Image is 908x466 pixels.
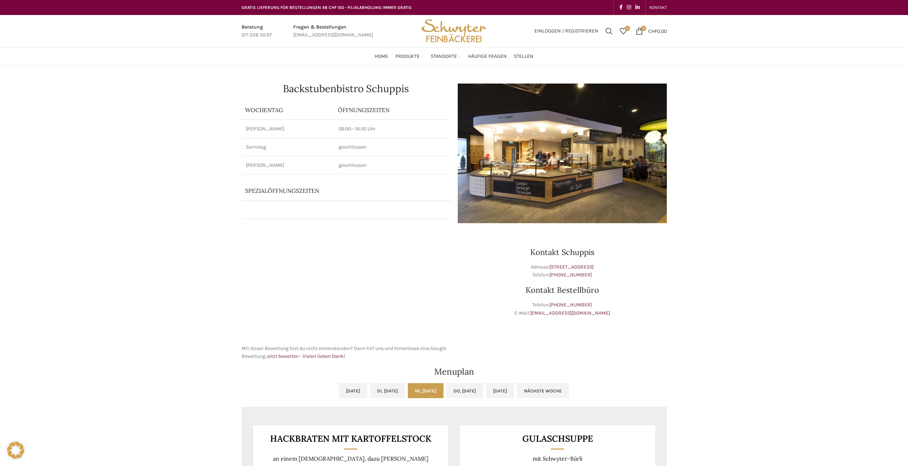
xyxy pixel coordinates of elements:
a: Jetzt bewerten - Vielen lieben Dank! [267,353,345,359]
h3: Hackbraten mit Kartoffelstock [262,434,440,443]
a: Mi, [DATE] [408,383,443,398]
a: Site logo [419,27,489,34]
p: Spezialöffnungszeiten [245,187,412,195]
a: 0 CHF0.00 [632,24,670,38]
span: Produkte [395,53,420,60]
div: Secondary navigation [646,0,670,15]
a: [EMAIL_ADDRESS][DOMAIN_NAME] [530,310,610,316]
a: Instagram social link [625,2,633,12]
a: Facebook social link [617,2,625,12]
p: ÖFFNUNGSZEITEN [338,106,447,114]
a: [STREET_ADDRESS] [549,264,594,270]
img: Bäckerei Schwyter [419,15,489,47]
h3: Kontakt Schuppis [458,248,667,256]
a: Nächste Woche [517,383,569,398]
p: geschlossen [339,162,446,169]
a: Linkedin social link [633,2,642,12]
p: Adresse: Telefon: [458,263,667,279]
p: [PERSON_NAME] [246,125,330,132]
span: 0 [641,26,646,31]
span: KONTAKT [649,5,667,10]
p: 06:00 - 16:30 Uhr [339,125,446,132]
a: [PHONE_NUMBER] [549,302,592,308]
p: an einem [DEMOGRAPHIC_DATA], dazu [PERSON_NAME] [262,455,440,462]
a: Einloggen / Registrieren [531,24,602,38]
span: GRATIS LIEFERUNG FÜR BESTELLUNGEN AB CHF 150 - FILIALABHOLUNG IMMER GRATIS [242,5,412,10]
h3: Gulaschsuppe [468,434,646,443]
h1: Backstubenbistro Schuppis [242,84,451,94]
span: CHF [648,28,657,34]
p: Samstag [246,144,330,151]
a: Häufige Fragen [468,49,507,64]
a: Home [375,49,388,64]
a: Produkte [395,49,423,64]
a: [DATE] [486,383,514,398]
a: Di, [DATE] [370,383,405,398]
span: Home [375,53,388,60]
div: Meine Wunschliste [616,24,630,38]
a: KONTAKT [649,0,667,15]
span: Stellen [514,53,533,60]
a: [PHONE_NUMBER] [549,272,592,278]
a: 0 [616,24,630,38]
iframe: schwyter schuppis [242,230,451,337]
p: mit Schwyter-Bürli [468,455,646,462]
bdi: 0.00 [648,28,667,34]
p: Mit dieser Bewertung bist du nicht einverstanden? Dann hilf uns und hinterlasse eine Google Bewer... [242,345,451,361]
h3: Kontakt Bestellbüro [458,286,667,294]
a: Do, [DATE] [446,383,483,398]
p: geschlossen [339,144,446,151]
div: Main navigation [238,49,670,64]
a: Infobox link [242,23,272,39]
span: Häufige Fragen [468,53,507,60]
a: [DATE] [339,383,367,398]
a: Standorte [431,49,461,64]
p: Telefon: E-Mail: [458,301,667,317]
span: 0 [625,26,630,31]
a: Stellen [514,49,533,64]
span: Einloggen / Registrieren [534,29,598,34]
p: [PERSON_NAME] [246,162,330,169]
h2: Menuplan [242,367,667,376]
span: Standorte [431,53,457,60]
p: Wochentag [245,106,331,114]
a: Suchen [602,24,616,38]
a: Infobox link [293,23,373,39]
